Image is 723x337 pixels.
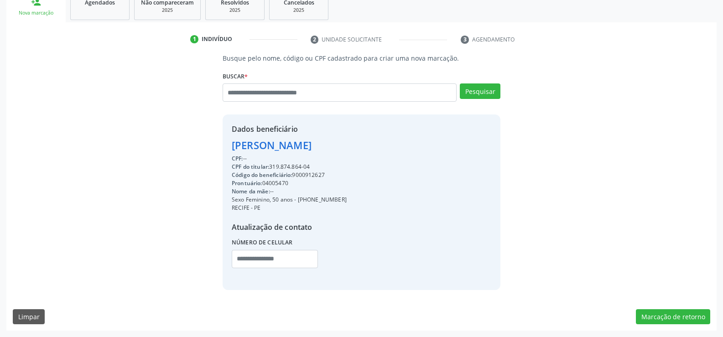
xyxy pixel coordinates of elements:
div: 9000912627 [232,171,347,179]
div: 1 [190,35,198,43]
div: Atualização de contato [232,222,347,233]
button: Pesquisar [460,83,500,99]
div: RECIFE - PE [232,204,347,212]
label: Número de celular [232,236,293,250]
div: Sexo Feminino, 50 anos - [PHONE_NUMBER] [232,196,347,204]
span: Código do beneficiário: [232,171,292,179]
label: Buscar [223,69,248,83]
button: Limpar [13,309,45,325]
div: -- [232,155,347,163]
div: Dados beneficiário [232,124,347,135]
span: Nome da mãe: [232,187,270,195]
div: 04005470 [232,179,347,187]
span: CPF do titular: [232,163,269,171]
div: 2025 [141,7,194,14]
p: Busque pelo nome, código ou CPF cadastrado para criar uma nova marcação. [223,53,500,63]
button: Marcação de retorno [636,309,710,325]
div: Nova marcação [13,10,59,16]
div: Indivíduo [202,35,232,43]
div: [PERSON_NAME] [232,138,347,153]
div: 2025 [212,7,258,14]
div: 2025 [276,7,322,14]
span: CPF: [232,155,243,162]
div: 319.874.864-04 [232,163,347,171]
div: -- [232,187,347,196]
span: Prontuário: [232,179,262,187]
